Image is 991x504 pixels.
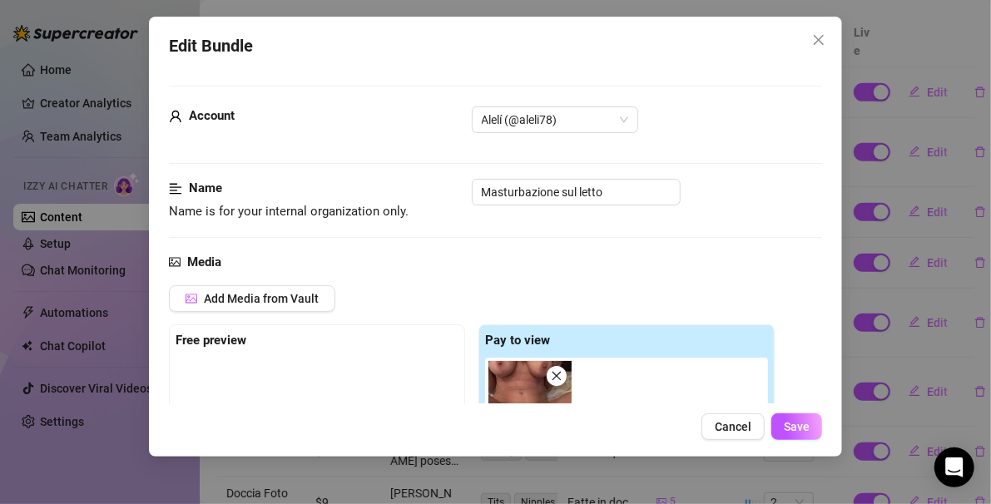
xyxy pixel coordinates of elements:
[189,180,222,195] strong: Name
[488,361,572,444] div: 04:59
[169,106,182,126] span: user
[176,333,246,348] strong: Free preview
[805,27,832,53] button: Close
[169,204,409,219] span: Name is for your internal organization only.
[701,413,765,440] button: Cancel
[934,447,974,487] div: Open Intercom Messenger
[169,285,335,312] button: Add Media from Vault
[485,333,550,348] strong: Pay to view
[189,108,235,123] strong: Account
[472,179,681,205] input: Enter a name
[169,33,253,59] span: Edit Bundle
[488,361,572,444] img: media
[169,179,182,199] span: align-left
[805,33,832,47] span: Close
[812,33,825,47] span: close
[551,370,562,382] span: close
[771,413,822,440] button: Save
[715,420,751,433] span: Cancel
[187,254,221,269] strong: Media
[204,292,319,305] span: Add Media from Vault
[169,253,181,273] span: picture
[482,107,628,132] span: Alelí (@aleli78)
[186,293,197,304] span: picture
[784,420,810,433] span: Save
